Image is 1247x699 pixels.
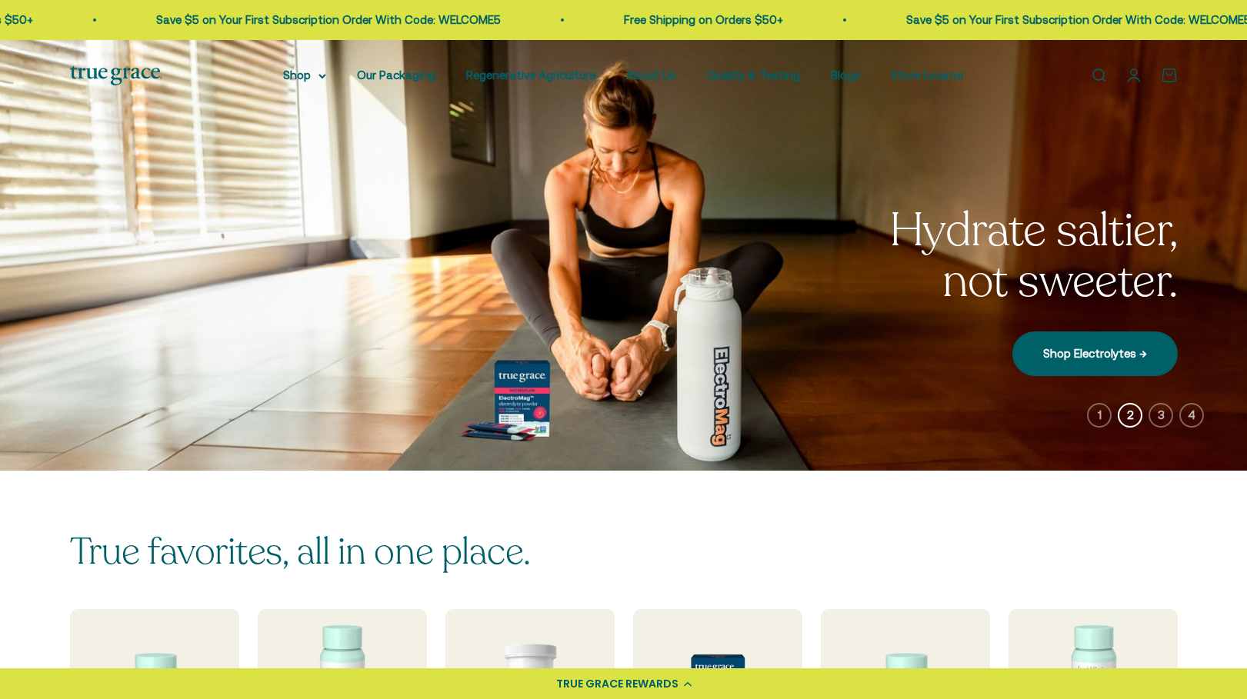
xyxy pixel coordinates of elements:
a: Our Packaging [357,68,435,82]
a: Regenerative Agriculture [466,68,595,82]
button: 1 [1087,403,1112,428]
button: 4 [1179,403,1204,428]
a: About Us [626,68,676,82]
p: Save $5 on Your First Subscription Order With Code: WELCOME5 [155,11,499,29]
a: Shop Electrolytes → [1012,331,1178,376]
a: Quality & Testing [707,68,800,82]
a: Store Locator [891,68,965,82]
a: Blogs [831,68,860,82]
split-lines: Hydrate saltier, not sweeter. [889,199,1177,313]
summary: Shop [283,66,326,85]
div: TRUE GRACE REWARDS [556,676,679,692]
button: 2 [1118,403,1142,428]
split-lines: True favorites, all in one place. [70,527,531,577]
button: 3 [1149,403,1173,428]
a: Free Shipping on Orders $50+ [622,13,782,26]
